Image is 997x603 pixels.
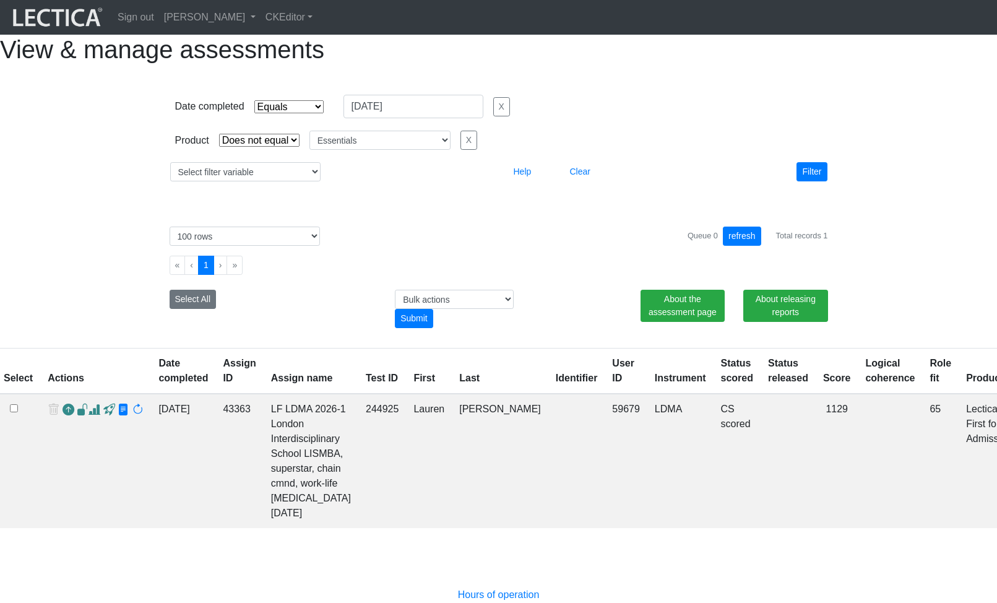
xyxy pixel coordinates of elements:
[458,589,540,600] a: Hours of operation
[930,358,951,383] a: Role fit
[159,5,261,30] a: [PERSON_NAME]
[77,404,88,417] span: view
[103,404,115,417] span: view
[721,358,753,383] a: Status scored
[88,404,100,417] span: Analyst score
[358,394,406,528] td: 244925
[460,131,477,150] button: X
[826,404,848,414] span: 1129
[556,373,598,383] a: Identifier
[655,373,706,383] a: Instrument
[823,373,850,383] a: Score
[132,404,144,417] span: rescore
[158,358,208,383] a: Date completed
[175,99,244,114] div: Date completed
[170,256,828,275] ul: Pagination
[605,394,647,528] td: 59679
[40,349,151,394] th: Actions
[118,404,129,417] span: view
[413,373,435,383] a: First
[612,358,634,383] a: User ID
[743,290,827,322] a: About releasing reports
[508,166,537,176] a: Help
[261,5,317,30] a: CKEditor
[768,358,808,383] a: Status released
[264,394,358,528] td: LF LDMA 2026-1 London Interdisciplinary School LISMBA, superstar, chain cmnd, work-life [MEDICAL_...
[395,309,433,328] div: Submit
[796,162,827,181] button: Filter
[215,349,263,394] th: Assign ID
[459,373,480,383] a: Last
[723,227,761,246] button: refresh
[564,162,596,181] button: Clear
[264,349,358,394] th: Assign name
[358,349,406,394] th: Test ID
[930,404,941,414] span: 65
[170,290,217,309] button: Select All
[10,6,103,29] img: lecticalive
[865,358,915,383] a: Logical coherence
[493,97,510,116] button: X
[175,133,209,148] div: Product
[452,394,548,528] td: [PERSON_NAME]
[215,394,263,528] td: 43363
[151,394,215,528] td: [DATE]
[688,227,828,246] div: Queue 0 Total records 1
[641,290,725,322] a: About the assessment page
[63,402,74,420] a: Reopen
[721,404,751,429] a: Completed = assessment has been completed; CS scored = assessment has been CLAS scored; LS scored...
[508,162,537,181] button: Help
[113,5,159,30] a: Sign out
[406,394,452,528] td: Lauren
[48,402,59,420] span: delete
[647,394,714,528] td: LDMA
[198,256,214,275] button: Go to page 1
